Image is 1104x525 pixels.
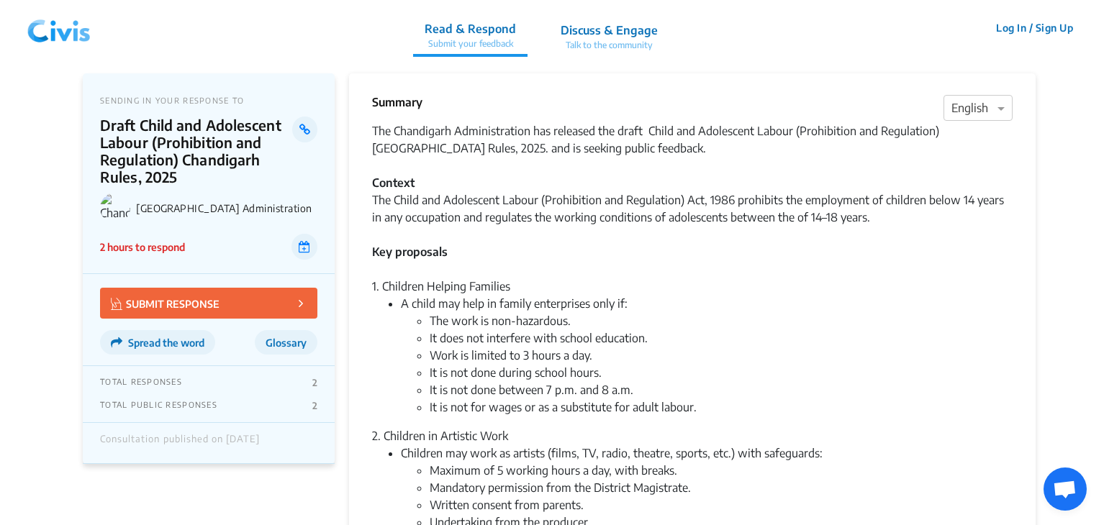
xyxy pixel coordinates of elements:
li: The work is non-hazardous. [430,312,1013,329]
li: A child may help in family enterprises only if: [401,295,1013,416]
span: Spread the word [128,337,204,349]
p: Submit your feedback [425,37,516,50]
div: 1. Children Helping Families [372,278,1013,295]
button: Log In / Sign Up [987,17,1082,39]
button: SUBMIT RESPONSE [100,288,317,319]
p: Discuss & Engage [561,22,658,39]
button: Spread the word [100,330,215,355]
p: Summary [372,93,422,111]
p: SUBMIT RESPONSE [111,295,220,311]
li: It is not done between 7 p.m. and 8 a.m. [430,381,1013,398]
li: It does not interfere with school education. [430,329,1013,347]
li: Maximum of 5 working hours a day, with breaks. [430,462,1013,479]
div: The Chandigarh Administration has released the draft Child and Adolescent Labour (Prohibition and... [372,122,1013,278]
li: It is not for wages or as a substitute for adult labour. [430,398,1013,416]
p: 2 [312,377,317,388]
img: navlogo.png [22,6,96,50]
strong: Context [372,175,415,190]
img: Chandigarh Administration logo [100,193,130,223]
p: SENDING IN YOUR RESPONSE TO [100,96,317,105]
li: It is not done during school hours. [430,364,1013,381]
strong: Key proposals [372,245,448,259]
div: Consultation published on [DATE] [100,434,260,452]
p: Read & Respond [425,20,516,37]
img: Vector.jpg [111,298,122,310]
p: Talk to the community [561,39,658,52]
li: Work is limited to 3 hours a day. [430,347,1013,364]
p: Draft Child and Adolescent Labour (Prohibition and Regulation) Chandigarh Rules, 2025 [100,117,292,186]
div: 2. Children in Artistic Work [372,427,1013,444]
p: 2 hours to respond [100,239,185,255]
p: [GEOGRAPHIC_DATA] Administration [136,202,317,214]
p: 2 [312,400,317,411]
p: TOTAL RESPONSES [100,377,182,388]
button: Glossary [255,330,317,355]
div: Open chat [1044,467,1087,511]
span: Glossary [266,337,307,349]
li: Mandatory permission from the District Magistrate. [430,479,1013,496]
li: Written consent from parents. [430,496,1013,513]
p: TOTAL PUBLIC RESPONSES [100,400,217,411]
